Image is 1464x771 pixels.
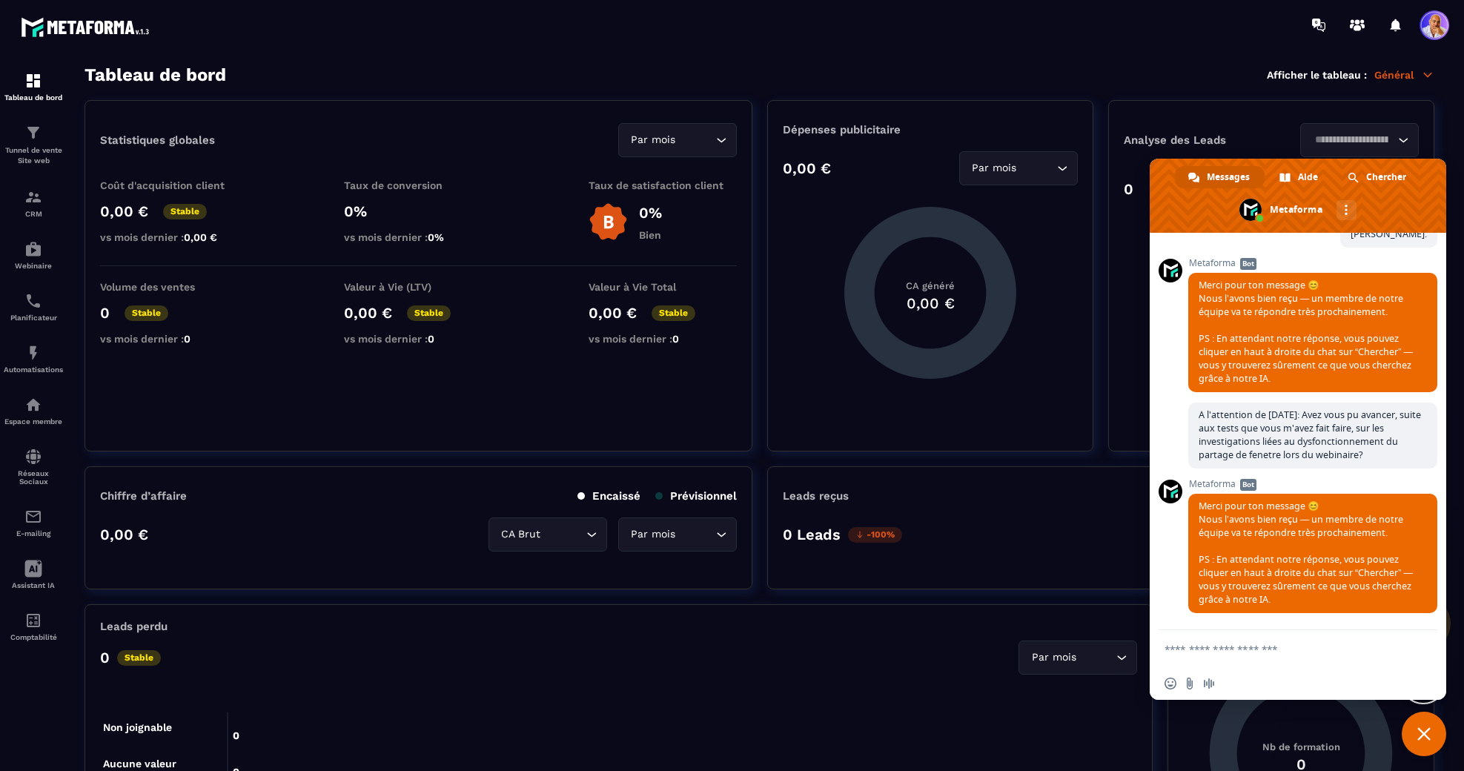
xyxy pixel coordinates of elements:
[1079,649,1113,666] input: Search for option
[628,132,679,148] span: Par mois
[428,333,434,345] span: 0
[1188,258,1437,268] span: Metaforma
[1018,641,1137,675] div: Search for option
[4,145,63,166] p: Tunnel de vente Site web
[1020,160,1053,176] input: Search for option
[1366,166,1406,188] span: Chercher
[344,333,492,345] p: vs mois dernier :
[407,305,451,321] p: Stable
[4,600,63,652] a: accountantaccountantComptabilité
[4,177,63,229] a: formationformationCRM
[1165,678,1176,689] span: Insérer un emoji
[1374,68,1434,82] p: Général
[100,620,168,633] p: Leads perdu
[1337,200,1357,220] div: Autres canaux
[4,281,63,333] a: schedulerschedulerPlanificateur
[1199,279,1413,385] span: Merci pour ton message 😊 Nous l’avons bien reçu — un membre de notre équipe va te répondre très p...
[24,124,42,142] img: formation
[1240,479,1256,491] span: Bot
[100,333,248,345] p: vs mois dernier :
[1310,132,1394,148] input: Search for option
[85,64,226,85] h3: Tableau de bord
[100,489,187,503] p: Chiffre d’affaire
[163,204,207,219] p: Stable
[848,527,902,543] p: -100%
[100,231,248,243] p: vs mois dernier :
[344,202,492,220] p: 0%
[628,526,679,543] span: Par mois
[1028,649,1079,666] span: Par mois
[1199,500,1413,606] span: Merci pour ton message 😊 Nous l’avons bien reçu — un membre de notre équipe va te répondre très p...
[679,132,712,148] input: Search for option
[4,469,63,486] p: Réseaux Sociaux
[344,231,492,243] p: vs mois dernier :
[1124,180,1133,198] p: 0
[577,489,640,503] p: Encaissé
[4,61,63,113] a: formationformationTableau de bord
[100,202,148,220] p: 0,00 €
[184,333,191,345] span: 0
[498,526,544,543] span: CA Brut
[4,417,63,426] p: Espace membre
[1207,166,1250,188] span: Messages
[100,649,110,666] p: 0
[4,581,63,589] p: Assistant IA
[100,304,110,322] p: 0
[24,508,42,526] img: email
[100,133,215,147] p: Statistiques globales
[652,305,695,321] p: Stable
[589,304,637,322] p: 0,00 €
[4,529,63,537] p: E-mailing
[1240,258,1256,270] span: Bot
[1334,166,1421,188] div: Chercher
[125,305,168,321] p: Stable
[103,758,176,770] tspan: Aucune valeur
[1266,166,1333,188] div: Aide
[344,179,492,191] p: Taux de conversion
[4,385,63,437] a: automationsautomationsEspace membre
[344,304,392,322] p: 0,00 €
[4,210,63,218] p: CRM
[783,526,841,543] p: 0 Leads
[4,93,63,102] p: Tableau de bord
[24,292,42,310] img: scheduler
[4,549,63,600] a: Assistant IA
[1267,69,1367,81] p: Afficher le tableau :
[24,448,42,466] img: social-network
[589,179,737,191] p: Taux de satisfaction client
[428,231,444,243] span: 0%
[4,229,63,281] a: automationsautomationsWebinaire
[4,497,63,549] a: emailemailE-mailing
[783,159,831,177] p: 0,00 €
[679,526,712,543] input: Search for option
[24,612,42,629] img: accountant
[1402,712,1446,756] div: Fermer le chat
[100,281,248,293] p: Volume des ventes
[344,281,492,293] p: Valeur à Vie (LTV)
[4,262,63,270] p: Webinaire
[488,517,607,552] div: Search for option
[969,160,1020,176] span: Par mois
[589,333,737,345] p: vs mois dernier :
[783,489,849,503] p: Leads reçus
[618,517,737,552] div: Search for option
[639,229,662,241] p: Bien
[1298,166,1318,188] span: Aide
[1184,678,1196,689] span: Envoyer un fichier
[1175,166,1265,188] div: Messages
[4,113,63,177] a: formationformationTunnel de vente Site web
[544,526,583,543] input: Search for option
[103,721,172,734] tspan: Non joignable
[639,204,662,222] p: 0%
[1124,133,1271,147] p: Analyse des Leads
[1351,228,1427,240] span: [PERSON_NAME].
[100,179,248,191] p: Coût d'acquisition client
[21,13,154,41] img: logo
[24,344,42,362] img: automations
[4,333,63,385] a: automationsautomationsAutomatisations
[618,123,737,157] div: Search for option
[959,151,1078,185] div: Search for option
[672,333,679,345] span: 0
[24,188,42,206] img: formation
[783,123,1078,136] p: Dépenses publicitaire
